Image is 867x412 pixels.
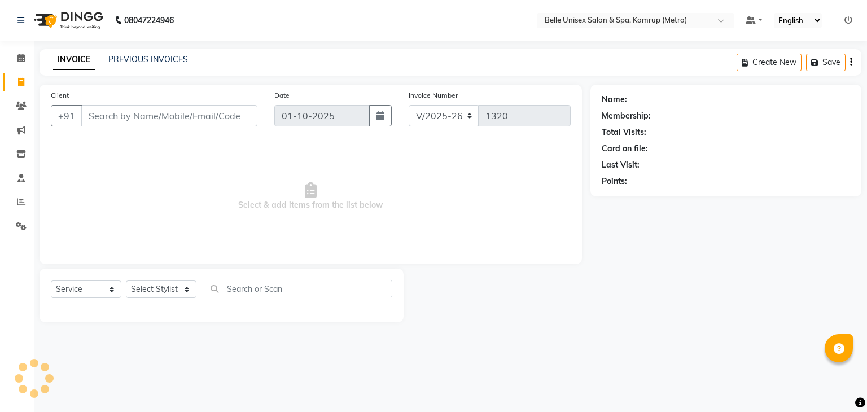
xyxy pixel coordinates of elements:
a: PREVIOUS INVOICES [108,54,188,64]
div: Points: [602,176,627,187]
button: Create New [737,54,802,71]
div: Name: [602,94,627,106]
label: Date [274,90,290,100]
iframe: chat widget [820,367,856,401]
input: Search by Name/Mobile/Email/Code [81,105,257,126]
div: Total Visits: [602,126,646,138]
label: Invoice Number [409,90,458,100]
div: Last Visit: [602,159,640,171]
img: logo [29,5,106,36]
a: INVOICE [53,50,95,70]
div: Card on file: [602,143,648,155]
b: 08047224946 [124,5,174,36]
div: Membership: [602,110,651,122]
label: Client [51,90,69,100]
button: Save [806,54,846,71]
button: +91 [51,105,82,126]
span: Select & add items from the list below [51,140,571,253]
input: Search or Scan [205,280,392,297]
